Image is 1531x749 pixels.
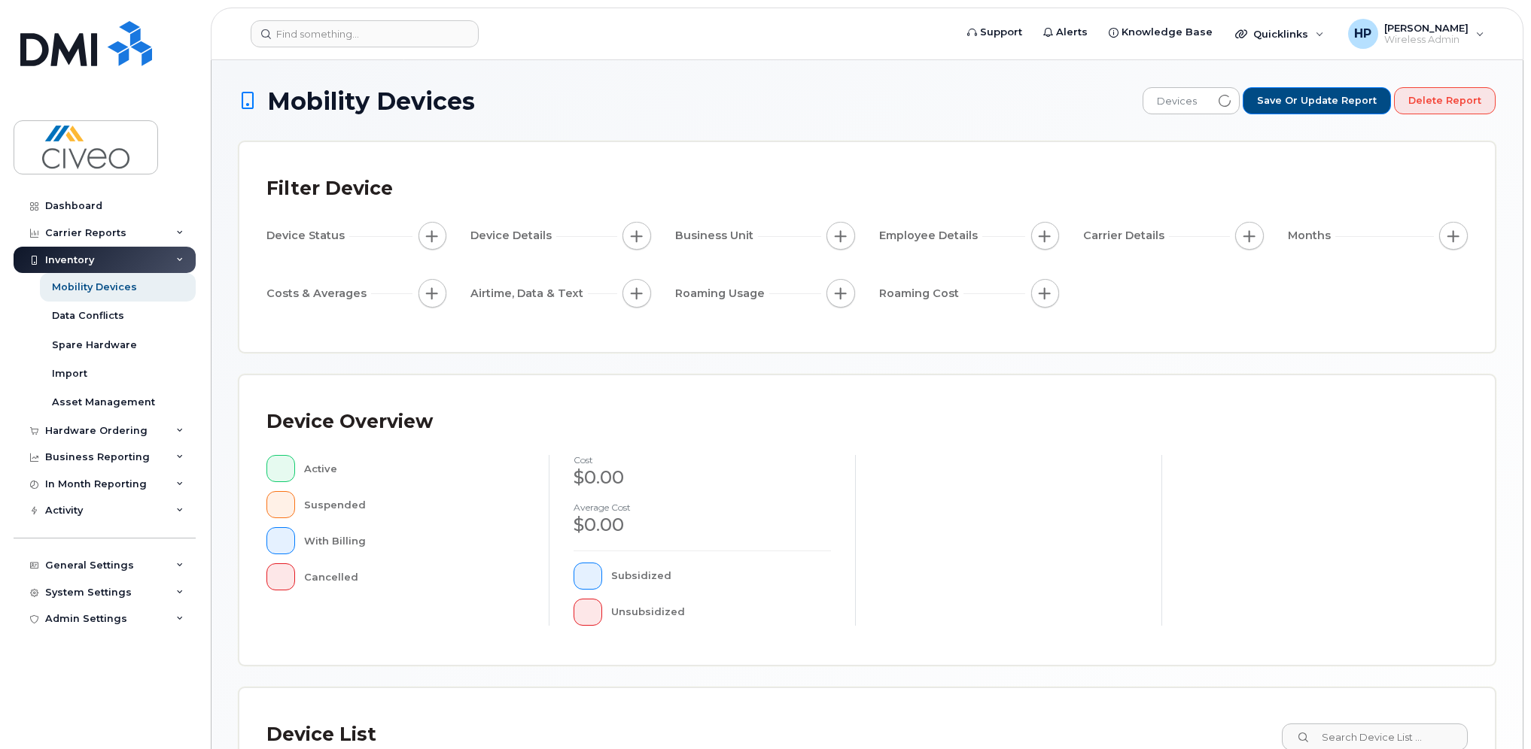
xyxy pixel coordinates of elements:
div: $0.00 [574,465,831,490]
span: Airtime, Data & Text [470,286,588,302]
span: Devices [1143,88,1210,115]
div: With Billing [304,527,525,554]
span: Costs & Averages [266,286,371,302]
h4: cost [574,455,831,465]
span: Save or Update Report [1257,94,1377,108]
span: Device Details [470,228,556,244]
div: Cancelled [304,563,525,590]
span: Roaming Cost [879,286,963,302]
div: $0.00 [574,512,831,538]
button: Delete Report [1394,87,1496,114]
div: Active [304,455,525,482]
h4: Average cost [574,502,831,512]
span: Employee Details [879,228,982,244]
div: Subsidized [611,563,832,590]
span: Device Status [266,228,349,244]
span: Roaming Usage [675,286,769,302]
div: Device Overview [266,402,433,441]
button: Save or Update Report [1243,87,1391,114]
span: Carrier Details [1083,228,1169,244]
span: Months [1288,228,1335,244]
div: Filter Device [266,169,393,208]
div: Unsubsidized [611,599,832,626]
div: Suspended [304,491,525,518]
span: Business Unit [675,228,758,244]
span: Mobility Devices [267,88,475,114]
span: Delete Report [1408,94,1481,108]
